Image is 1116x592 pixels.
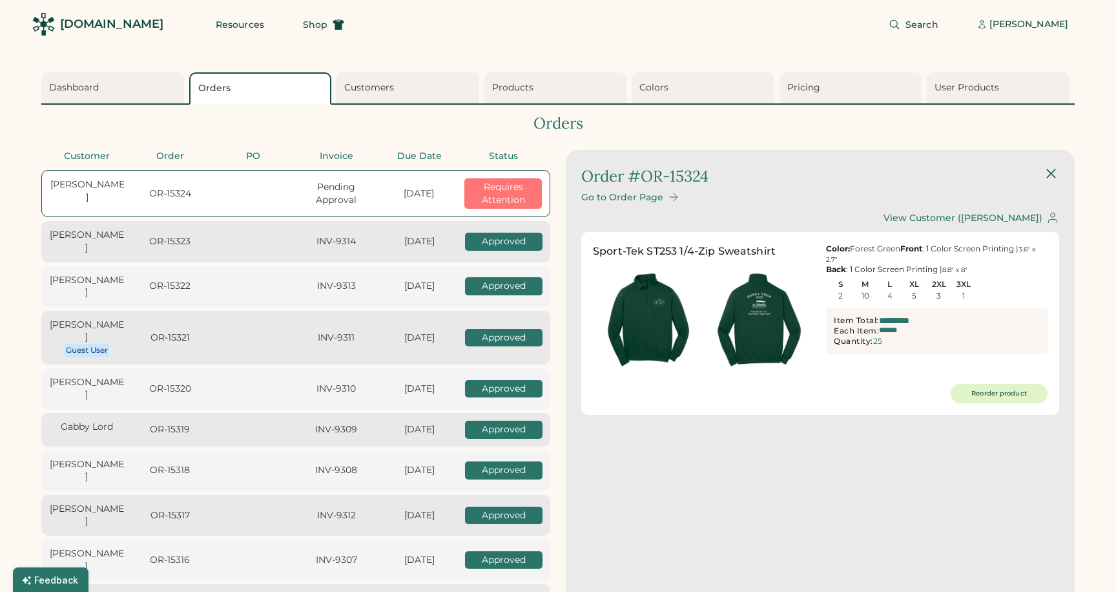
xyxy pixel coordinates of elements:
div: INV-9310 [298,383,374,396]
div: [DATE] [382,383,457,396]
div: Approved [465,507,542,525]
div: Approved [465,233,542,251]
div: [DATE] [382,235,457,248]
div: Go to Order Page [581,192,663,203]
div: PO [216,150,291,163]
div: [DATE] [382,509,457,522]
div: 25 [873,337,882,346]
div: Colors [639,81,770,94]
div: [PERSON_NAME] [49,274,125,299]
div: OR-15322 [132,280,208,293]
div: Guest User [66,345,108,355]
div: Customers [344,81,475,94]
div: 10 [862,291,869,301]
div: Invoice [298,150,374,163]
strong: Front [900,244,922,253]
div: Quantity: [834,336,873,346]
div: [DOMAIN_NAME] [60,16,163,32]
div: [PERSON_NAME] [989,18,1068,31]
div: [PERSON_NAME] [50,178,125,204]
div: Status [465,150,542,163]
iframe: Front Chat [1055,534,1110,589]
div: 3XL [952,280,976,289]
div: OR-15323 [132,235,208,248]
div: Approved [465,380,542,398]
div: Requires Attention [464,178,542,209]
span: Search [905,20,938,29]
font: 8.8" x 8" [942,266,967,274]
div: [DATE] [382,423,457,436]
div: INV-9311 [298,332,374,344]
img: generate-image [593,264,704,375]
div: INV-9312 [298,509,374,522]
div: Approved [465,277,542,295]
img: generate-image [704,264,815,375]
div: View Customer ([PERSON_NAME]) [883,213,1042,224]
div: Each Item: [834,326,879,336]
div: Pricing [787,81,918,94]
div: Dashboard [49,81,180,94]
div: [DATE] [382,280,457,293]
div: Sport-Tek ST253 1/4-Zip Sweatshirt [593,244,776,259]
div: L [878,280,902,289]
div: OR-15319 [132,423,208,436]
div: OR-15317 [132,509,208,522]
button: Shop [287,12,360,37]
div: Customer [49,150,125,163]
div: [PERSON_NAME] [49,503,125,528]
div: Due Date [382,150,457,163]
div: 5 [912,291,916,301]
span: Shop [303,20,327,29]
div: Approved [465,329,542,347]
div: INV-9313 [298,280,374,293]
div: INV-9309 [298,423,374,436]
div: Order [132,150,208,163]
div: Orders [41,112,1075,134]
div: XL [902,280,926,289]
div: OR-15320 [132,383,208,396]
div: 1 [962,291,965,301]
div: M [853,280,877,289]
div: 3 [936,291,941,301]
div: [PERSON_NAME] [49,458,125,483]
div: S [829,280,852,289]
div: [DATE] [382,187,457,200]
div: Products [492,81,623,94]
div: [PERSON_NAME] [49,547,125,573]
div: [PERSON_NAME] [49,319,125,344]
div: Approved [465,461,542,480]
div: Order #OR-15324 [581,165,708,187]
button: Resources [200,12,280,37]
strong: Back [826,264,846,274]
strong: Color: [826,244,850,253]
div: OR-15318 [132,464,208,477]
div: 2 [838,291,843,301]
div: OR-15321 [132,332,208,344]
div: Approved [465,421,542,439]
div: OR-15316 [132,554,208,567]
div: Orders [198,82,327,95]
button: Reorder product [951,384,1048,403]
div: Approved [465,551,542,569]
button: Search [873,12,954,37]
div: Item Total: [834,315,879,326]
div: OR-15324 [132,187,207,200]
div: 2XL [927,280,951,289]
div: [PERSON_NAME] [49,376,125,401]
div: User Products [935,81,1066,94]
div: Forest Green : 1 Color Screen Printing | : 1 Color Screen Printing | [826,244,1048,275]
div: [PERSON_NAME] [49,229,125,254]
div: Pending Approval [298,181,373,206]
img: Rendered Logo - Screens [32,13,55,36]
div: INV-9314 [298,235,374,248]
div: Gabby Lord [49,421,125,434]
div: 4 [887,291,893,301]
div: [DATE] [382,554,457,567]
div: [DATE] [382,332,457,344]
div: INV-9308 [298,464,374,477]
div: [DATE] [382,464,457,477]
div: INV-9307 [298,554,374,567]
